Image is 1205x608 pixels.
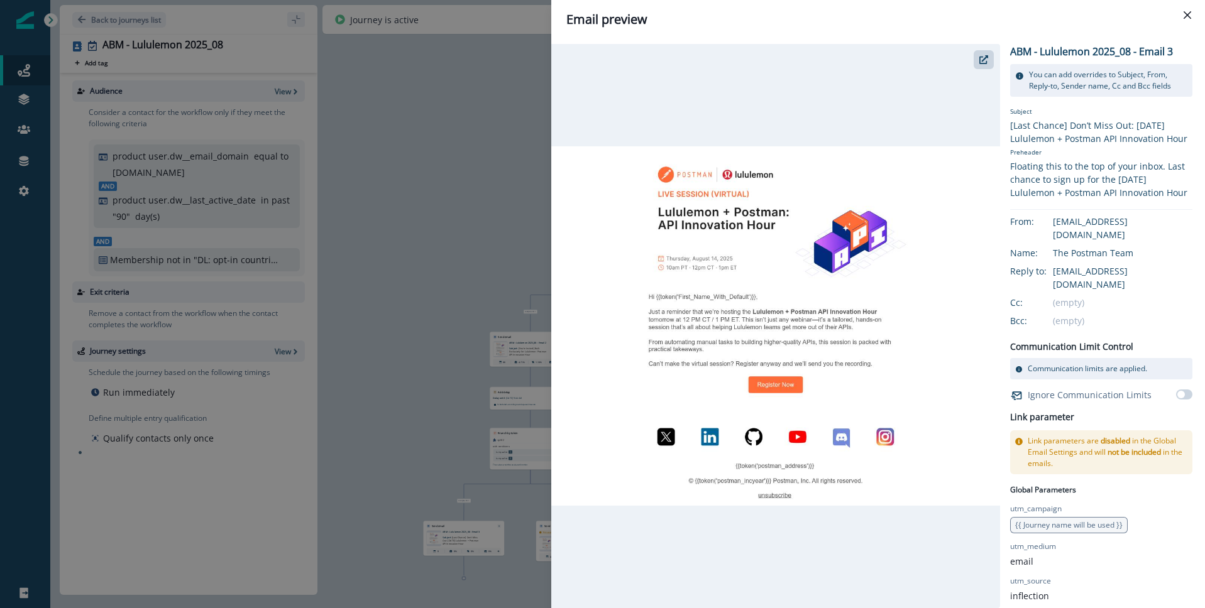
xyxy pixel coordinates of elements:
div: [EMAIL_ADDRESS][DOMAIN_NAME] [1053,264,1192,291]
div: Reply to: [1010,264,1073,278]
p: Preheader [1010,145,1192,160]
p: email [1010,555,1033,568]
p: Link parameters are in the Global Email Settings and will in the emails. [1028,435,1187,469]
div: [EMAIL_ADDRESS][DOMAIN_NAME] [1053,215,1192,241]
div: From: [1010,215,1073,228]
span: not be included [1108,447,1161,457]
p: You can add overrides to Subject, From, Reply-to, Sender name, Cc and Bcc fields [1029,69,1187,92]
p: Global Parameters [1010,482,1076,496]
div: Floating this to the top of your inbox. Last chance to sign up for the [DATE] Lululemon + Postman... [1010,160,1192,199]
div: Bcc: [1010,314,1073,327]
div: Name: [1010,246,1073,259]
div: Cc: [1010,296,1073,309]
div: (empty) [1053,314,1192,327]
p: ABM - Lululemon 2025_08 - Email 3 [1010,44,1173,59]
div: Email preview [566,10,1190,29]
h2: Link parameter [1010,410,1074,425]
div: The Postman Team [1053,246,1192,259]
p: utm_source [1010,575,1051,587]
span: disabled [1101,435,1130,446]
p: inflection [1010,589,1049,602]
p: utm_campaign [1010,503,1062,514]
p: utm_medium [1010,541,1056,552]
p: Subject [1010,107,1192,119]
span: {{ Journey name will be used }} [1015,519,1123,530]
div: (empty) [1053,296,1192,309]
div: [Last Chance] Don’t Miss Out: [DATE] Lululemon + Postman API Innovation Hour [1010,119,1192,145]
img: email asset unavailable [551,146,1000,506]
button: Close [1177,5,1197,25]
